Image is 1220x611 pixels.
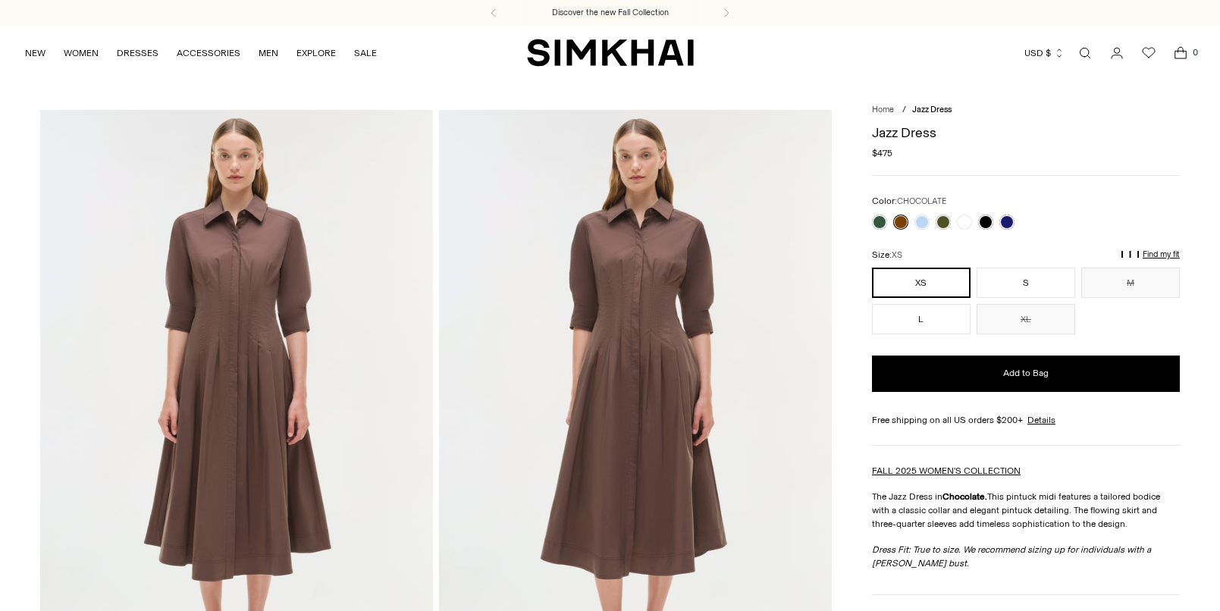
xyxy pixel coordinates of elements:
[872,105,894,114] a: Home
[872,544,1151,569] span: We recommend sizing up for individuals with a [PERSON_NAME] bust.
[902,104,906,117] div: /
[872,194,946,208] label: Color:
[1134,38,1164,68] a: Wishlist
[1102,38,1132,68] a: Go to the account page
[117,36,158,70] a: DRESSES
[1070,38,1100,68] a: Open search modal
[872,248,902,262] label: Size:
[872,268,971,298] button: XS
[872,465,1021,476] a: FALL 2025 WOMEN'S COLLECTION
[527,38,694,67] a: SIMKHAI
[977,268,1075,298] button: S
[872,490,1180,531] p: The Jazz Dress in This pintuck midi features a tailored bodice with a classic collar and elegant ...
[354,36,377,70] a: SALE
[872,544,1151,569] em: Dress Fit: True to size.
[872,413,1180,427] div: Free shipping on all US orders $200+
[1027,413,1055,427] a: Details
[177,36,240,70] a: ACCESSORIES
[259,36,278,70] a: MEN
[872,356,1180,392] button: Add to Bag
[1165,38,1196,68] a: Open cart modal
[872,146,892,160] span: $475
[1003,367,1049,380] span: Add to Bag
[1188,45,1202,59] span: 0
[1081,268,1180,298] button: M
[64,36,99,70] a: WOMEN
[552,7,669,19] a: Discover the new Fall Collection
[25,36,45,70] a: NEW
[912,105,952,114] span: Jazz Dress
[977,304,1075,334] button: XL
[296,36,336,70] a: EXPLORE
[1024,36,1065,70] button: USD $
[942,491,987,502] strong: Chocolate.
[872,304,971,334] button: L
[872,126,1180,139] h1: Jazz Dress
[897,196,946,206] span: CHOCOLATE
[892,250,902,260] span: XS
[872,104,1180,117] nav: breadcrumbs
